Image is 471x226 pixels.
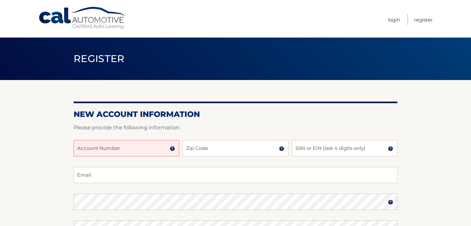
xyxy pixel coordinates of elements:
[388,200,393,205] img: tooltip.svg
[74,109,397,119] h2: New Account Information
[74,123,397,132] p: Please provide the following information.
[292,140,397,156] input: SSN or EIN (last 4 digits only)
[388,14,400,25] a: Login
[279,146,284,151] img: tooltip.svg
[183,140,288,156] input: Zip Code
[74,140,179,156] input: Account Number
[74,53,125,65] span: Register
[388,146,393,151] img: tooltip.svg
[414,14,433,25] a: Register
[74,167,397,183] input: Email
[170,146,175,151] img: tooltip.svg
[38,7,127,30] a: Cal Automotive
